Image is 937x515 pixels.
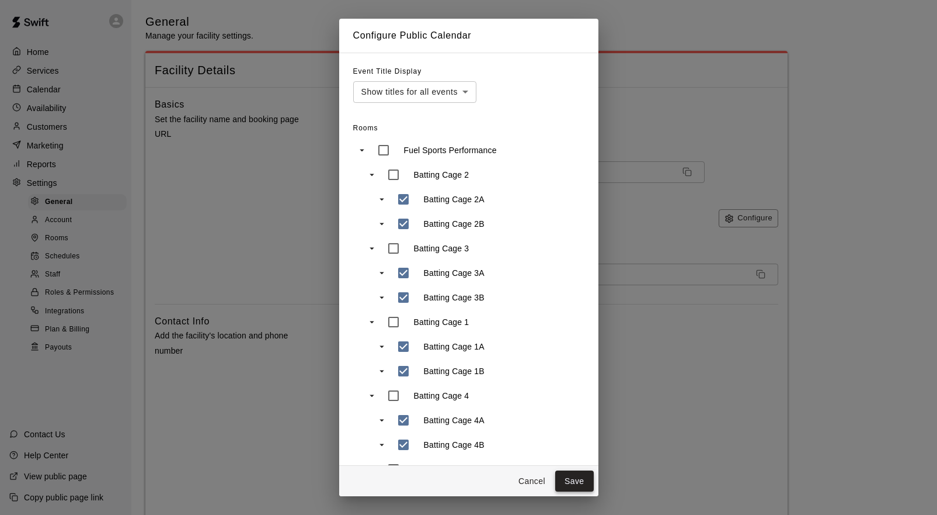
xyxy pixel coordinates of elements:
p: Fuel Sports Performance [404,144,497,156]
p: Batting Cage 1A [424,341,485,352]
span: Rooms [353,124,378,132]
p: Batting Cage 2A [424,193,485,205]
p: Batting Cage 3 [414,243,469,254]
p: Batting Cage 3B [424,292,485,303]
button: Save [555,471,594,492]
h2: Configure Public Calendar [339,19,598,53]
span: Event Title Display [353,67,422,75]
div: Show titles for all events [353,81,477,103]
p: Batting Cage 4B [424,439,485,451]
p: Batting Cage 1B [424,365,485,377]
p: Batting Cage 3A [424,267,485,279]
p: Batting Cage 2B [424,218,485,230]
p: Batting Cage 1 [414,316,469,328]
p: Batting Cage 4 [414,390,469,402]
button: Cancel [513,471,551,492]
p: Batting Cage 4A [424,414,485,426]
p: Batting Cage 2 [414,169,469,181]
p: Batting Cage 5 [414,464,469,475]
